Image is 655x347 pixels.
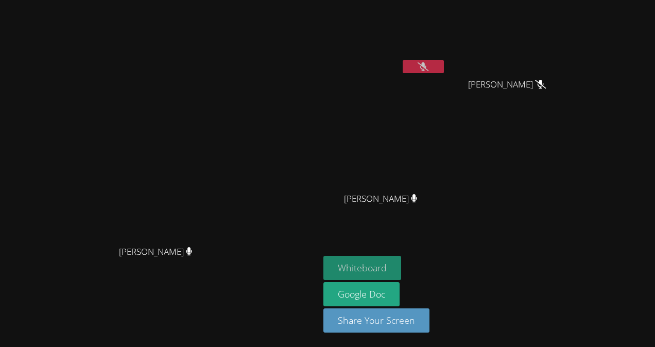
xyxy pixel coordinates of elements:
span: [PERSON_NAME] [468,77,546,92]
button: Share Your Screen [323,308,429,333]
a: Google Doc [323,282,400,306]
button: Whiteboard [323,256,401,280]
span: [PERSON_NAME] [344,192,418,206]
span: [PERSON_NAME] [119,245,193,259]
